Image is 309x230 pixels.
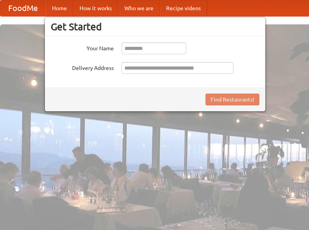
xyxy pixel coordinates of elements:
[160,0,207,16] a: Recipe videos
[51,42,114,52] label: Your Name
[205,94,259,105] button: Find Restaurants!
[51,21,259,33] h3: Get Started
[46,0,73,16] a: Home
[51,62,114,72] label: Delivery Address
[118,0,160,16] a: Who we are
[0,0,46,16] a: FoodMe
[73,0,118,16] a: How it works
